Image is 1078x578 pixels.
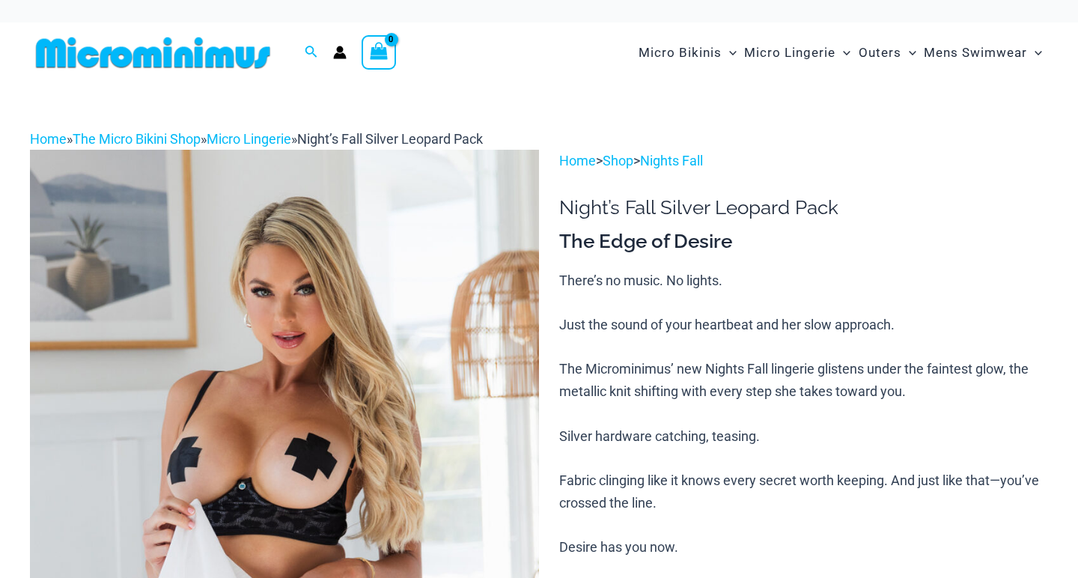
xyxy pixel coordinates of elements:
[30,131,67,147] a: Home
[639,34,722,72] span: Micro Bikinis
[559,150,1048,172] p: > >
[640,153,703,168] a: Nights Fall
[901,34,916,72] span: Menu Toggle
[559,196,1048,219] h1: Night’s Fall Silver Leopard Pack
[305,43,318,62] a: Search icon link
[30,36,276,70] img: MM SHOP LOGO FLAT
[603,153,633,168] a: Shop
[297,131,483,147] span: Night’s Fall Silver Leopard Pack
[73,131,201,147] a: The Micro Bikini Shop
[633,28,1048,78] nav: Site Navigation
[924,34,1027,72] span: Mens Swimwear
[740,30,854,76] a: Micro LingerieMenu ToggleMenu Toggle
[362,35,396,70] a: View Shopping Cart, empty
[722,34,737,72] span: Menu Toggle
[744,34,835,72] span: Micro Lingerie
[855,30,920,76] a: OutersMenu ToggleMenu Toggle
[835,34,850,72] span: Menu Toggle
[207,131,291,147] a: Micro Lingerie
[859,34,901,72] span: Outers
[333,46,347,59] a: Account icon link
[920,30,1046,76] a: Mens SwimwearMenu ToggleMenu Toggle
[559,229,1048,255] h3: The Edge of Desire
[635,30,740,76] a: Micro BikinisMenu ToggleMenu Toggle
[1027,34,1042,72] span: Menu Toggle
[559,153,596,168] a: Home
[30,131,483,147] span: » » »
